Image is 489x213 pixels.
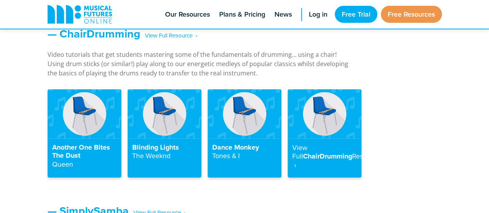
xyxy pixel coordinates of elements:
a: Dance MonkeyTones & I [208,89,281,178]
a: — ChairDrumming‎ ‎ ‎ View Full Resource‎‏‏‎ ‎ › [48,26,197,42]
h4: Blinding Lights [132,143,197,160]
a: Blinding LightsThe Weeknd [128,89,201,178]
strong: The Weeknd [132,151,170,160]
h4: Dance Monkey [212,143,277,160]
a: Free Trial [335,6,377,23]
p: Video tutorials that get students mastering some of the fundamentals of drumming… using a chair! ... [48,50,349,78]
strong: View Full [292,143,307,161]
strong: Tones & I [212,151,240,160]
span: ‎ ‎ ‎ View Full Resource‎‏‏‎ ‎ › [140,29,197,43]
a: Another One Bites The DustQueen [48,89,121,178]
a: Free Resources [381,6,442,23]
h4: ChairDrumming [292,143,357,170]
h4: Another One Bites The Dust [52,143,117,169]
span: Log in [309,9,327,20]
a: View FullChairDrummingResource ‎ › [288,89,361,178]
strong: Queen [52,159,73,169]
strong: Resource ‎ › [292,151,380,170]
span: Plans & Pricing [219,9,265,20]
span: News [274,9,292,20]
span: Our Resources [165,9,210,20]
